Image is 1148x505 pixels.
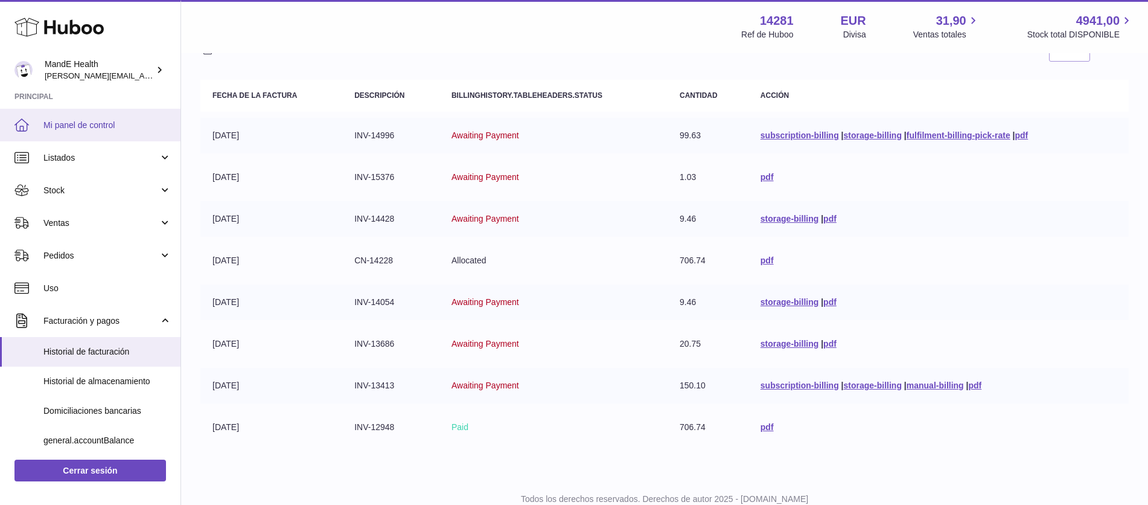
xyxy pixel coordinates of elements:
span: Awaiting Payment [451,214,519,224]
a: pdf [761,422,774,432]
td: INV-14054 [342,285,439,320]
p: Todos los derechos reservados. Derechos de autor 2025 - [DOMAIN_NAME] [191,494,1138,505]
span: | [841,381,844,390]
div: MandE Health [45,59,153,82]
a: subscription-billing [761,130,839,140]
strong: 14281 [760,13,794,29]
span: Mi panel de control [43,120,171,131]
a: storage-billing [761,297,818,307]
span: | [904,130,907,140]
td: 1.03 [668,159,748,195]
a: pdf [823,214,837,224]
a: storage-billing [761,339,818,349]
span: 4941,00 [1076,13,1120,29]
a: storage-billing [761,214,818,224]
td: [DATE] [200,201,342,237]
a: pdf [968,381,981,390]
td: [DATE] [200,285,342,320]
a: 4941,00 Stock total DISPONIBLE [1027,13,1134,40]
div: Divisa [843,29,866,40]
td: 706.74 [668,410,748,445]
a: pdf [761,172,774,182]
strong: Descripción [354,91,404,100]
td: INV-14996 [342,118,439,153]
a: Cerrar sesión [14,460,166,481]
span: Awaiting Payment [451,130,519,140]
a: fulfilment-billing-pick-rate [907,130,1010,140]
img: luis.mendieta@mandehealth.com [14,61,33,79]
span: Awaiting Payment [451,339,519,349]
span: Historial de almacenamiento [43,376,171,387]
a: pdf [1015,130,1028,140]
span: | [904,381,907,390]
strong: Cantidad [680,91,718,100]
td: INV-13686 [342,326,439,362]
span: Awaiting Payment [451,172,519,182]
span: | [841,130,844,140]
td: 9.46 [668,285,748,320]
td: INV-13413 [342,368,439,404]
span: Facturación y pagos [43,315,159,327]
td: INV-14428 [342,201,439,237]
span: Uso [43,283,171,294]
a: subscription-billing [761,381,839,390]
strong: EUR [841,13,866,29]
a: pdf [823,297,837,307]
span: Ventas [43,217,159,229]
td: [DATE] [200,368,342,404]
td: 706.74 [668,243,748,278]
a: storage-billing [844,130,902,140]
span: [PERSON_NAME][EMAIL_ADDRESS][PERSON_NAME][DOMAIN_NAME] [45,71,307,80]
td: 99.63 [668,118,748,153]
span: | [821,214,823,224]
span: Stock [43,185,159,196]
strong: Fecha de la factura [212,91,297,100]
td: [DATE] [200,159,342,195]
span: | [1013,130,1015,140]
span: | [821,339,823,349]
span: Stock total DISPONIBLE [1027,29,1134,40]
span: | [821,297,823,307]
span: general.accountBalance [43,435,171,446]
span: Historial de facturación [43,346,171,358]
a: pdf [761,256,774,265]
td: 20.75 [668,326,748,362]
span: | [966,381,969,390]
span: Ventas totales [913,29,980,40]
span: Awaiting Payment [451,297,519,307]
span: Pedidos [43,250,159,262]
span: Awaiting Payment [451,381,519,390]
td: INV-15376 [342,159,439,195]
a: storage-billing [844,381,902,390]
td: [DATE] [200,118,342,153]
a: 31,90 Ventas totales [913,13,980,40]
span: 31,90 [936,13,966,29]
a: manual-billing [907,381,964,390]
td: [DATE] [200,243,342,278]
a: pdf [823,339,837,349]
td: 150.10 [668,368,748,404]
span: Domiciliaciones bancarias [43,405,171,417]
td: 9.46 [668,201,748,237]
span: Listados [43,152,159,164]
td: [DATE] [200,410,342,445]
strong: billingHistory.tableHeaders.status [451,91,602,100]
td: CN-14228 [342,243,439,278]
td: INV-12948 [342,410,439,445]
span: Paid [451,422,468,432]
td: [DATE] [200,326,342,362]
div: Ref de Huboo [741,29,793,40]
span: Allocated [451,256,486,265]
strong: Acción [761,91,789,100]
